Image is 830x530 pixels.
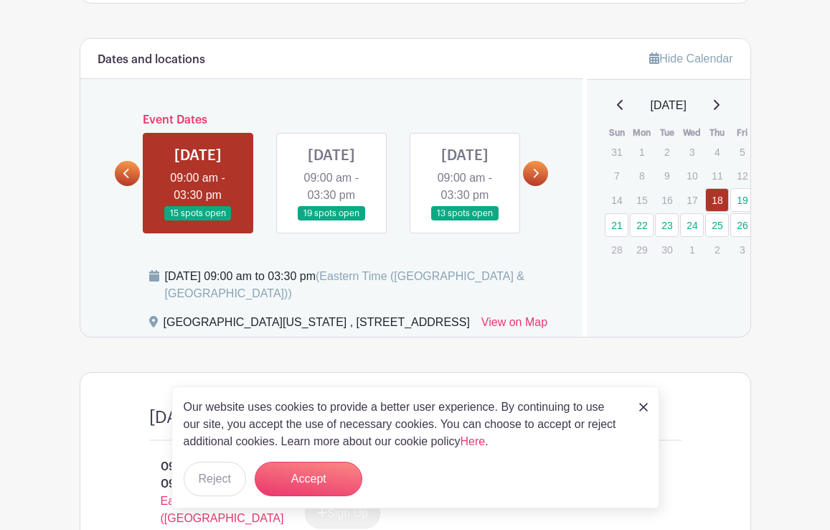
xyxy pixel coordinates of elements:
p: 10 [680,164,704,187]
a: Hide Calendar [649,52,732,65]
a: 25 [705,213,729,237]
th: Sun [604,126,629,140]
p: 1 [680,238,704,261]
a: 19 [730,188,754,212]
span: (Eastern Time ([GEOGRAPHIC_DATA] & [GEOGRAPHIC_DATA])) [165,270,525,299]
a: 26 [730,213,754,237]
p: 3 [680,141,704,163]
a: Here [461,435,486,447]
th: Mon [629,126,654,140]
p: 4 [705,141,729,163]
p: 14 [605,189,628,211]
a: 21 [605,213,628,237]
p: 2 [655,141,679,163]
button: Reject [184,462,246,496]
p: 16 [655,189,679,211]
a: 23 [655,213,679,237]
a: 18 [705,188,729,212]
p: 30 [655,238,679,261]
div: [DATE] 09:00 am to 03:30 pm [165,268,566,302]
p: 5 [730,141,754,163]
p: 12 [730,164,754,187]
p: 29 [630,238,654,261]
img: close_button-5f87c8562297e5c2d7936805f587ecaba9071eb48480494691a3f1689db116b3.svg [639,403,648,412]
p: 8 [630,164,654,187]
p: 17 [680,189,704,211]
p: 9 [655,164,679,187]
th: Thu [704,126,730,140]
div: [GEOGRAPHIC_DATA][US_STATE] , [STREET_ADDRESS] [164,314,470,337]
p: Our website uses cookies to provide a better user experience. By continuing to use our site, you ... [184,399,624,450]
th: Tue [654,126,679,140]
button: Accept [255,462,362,496]
p: 28 [605,238,628,261]
p: 1 [630,141,654,163]
span: [DATE] [651,97,687,114]
p: 7 [605,164,628,187]
th: Fri [730,126,755,140]
h6: Dates and locations [98,53,205,67]
h4: [DATE] [149,407,202,428]
h6: Event Dates [140,113,524,127]
a: 24 [680,213,704,237]
p: 31 [605,141,628,163]
p: 2 [705,238,729,261]
a: View on Map [481,314,547,337]
p: 15 [630,189,654,211]
p: 11 [705,164,729,187]
a: 22 [630,213,654,237]
p: 3 [730,238,754,261]
th: Wed [679,126,704,140]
